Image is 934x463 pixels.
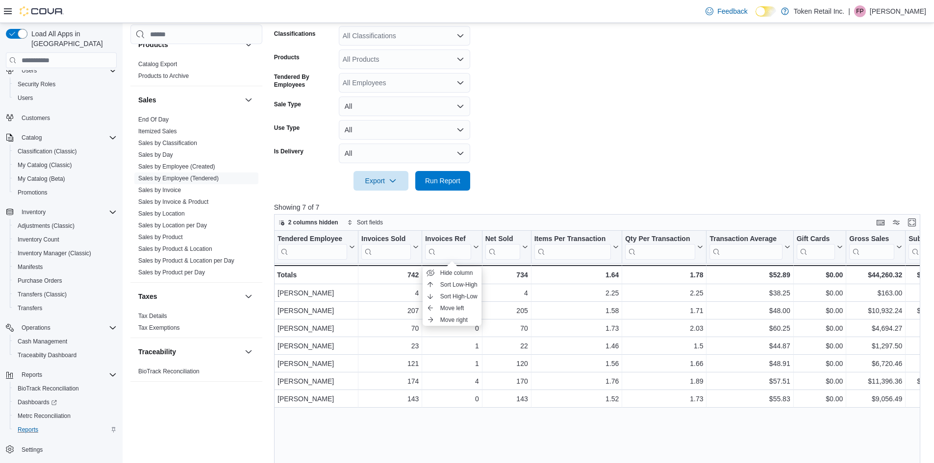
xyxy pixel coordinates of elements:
[10,423,121,437] button: Reports
[10,395,121,409] a: Dashboards
[485,269,528,281] div: 734
[138,221,207,229] span: Sales by Location per Day
[18,236,59,244] span: Inventory Count
[138,139,197,147] span: Sales by Classification
[625,235,703,260] button: Qty Per Transaction
[18,291,67,298] span: Transfers (Classic)
[849,305,902,317] div: $10,932.24
[14,247,117,259] span: Inventory Manager (Classic)
[10,91,121,105] button: Users
[18,112,54,124] a: Customers
[10,274,121,288] button: Purchase Orders
[534,269,619,281] div: 1.64
[18,444,47,456] a: Settings
[425,358,479,369] div: 1
[361,340,419,352] div: 23
[361,322,419,334] div: 70
[18,443,117,456] span: Settings
[274,147,303,155] label: Is Delivery
[130,366,262,381] div: Traceability
[849,340,902,352] div: $1,297.50
[138,116,169,123] a: End Of Day
[425,176,460,186] span: Run Report
[796,358,843,369] div: $0.00
[138,347,241,357] button: Traceability
[709,358,790,369] div: $48.91
[709,287,790,299] div: $38.25
[18,304,42,312] span: Transfers
[361,287,419,299] div: 4
[138,312,167,320] span: Tax Details
[625,235,695,260] div: Qty Per Transaction
[709,235,782,244] div: Transaction Average
[14,396,117,408] span: Dashboards
[138,163,215,170] a: Sales by Employee (Created)
[485,305,528,317] div: 205
[20,6,64,16] img: Cova
[10,246,121,260] button: Inventory Manager (Classic)
[18,65,117,76] span: Users
[14,383,117,394] span: BioTrack Reconciliation
[14,78,117,90] span: Security Roles
[361,235,411,260] div: Invoices Sold
[702,1,751,21] a: Feedback
[625,235,695,244] div: Qty Per Transaction
[425,375,479,387] div: 4
[14,410,117,422] span: Metrc Reconciliation
[138,163,215,171] span: Sales by Employee (Created)
[22,134,42,142] span: Catalog
[709,340,790,352] div: $44.87
[14,159,117,171] span: My Catalog (Classic)
[138,73,189,79] a: Products to Archive
[14,146,81,157] a: Classification (Classic)
[415,171,470,191] button: Run Report
[14,234,63,245] a: Inventory Count
[709,269,790,281] div: $52.89
[14,78,59,90] a: Security Roles
[534,322,619,334] div: 1.73
[625,287,703,299] div: 2.25
[361,235,411,244] div: Invoices Sold
[361,235,419,260] button: Invoices Sold
[2,442,121,457] button: Settings
[138,40,168,49] h3: Products
[18,132,117,144] span: Catalog
[796,287,843,299] div: $0.00
[130,114,262,282] div: Sales
[138,222,207,229] a: Sales by Location per Day
[14,187,51,198] a: Promotions
[625,322,703,334] div: 2.03
[796,340,843,352] div: $0.00
[138,40,241,49] button: Products
[796,235,835,244] div: Gift Cards
[849,235,894,244] div: Gross Sales
[10,260,121,274] button: Manifests
[425,235,479,260] button: Invoices Ref
[138,257,234,265] span: Sales by Product & Location per Day
[243,94,254,106] button: Sales
[2,368,121,382] button: Reports
[138,198,208,205] a: Sales by Invoice & Product
[849,269,902,281] div: $44,260.32
[10,335,121,348] button: Cash Management
[456,79,464,87] button: Open list of options
[10,145,121,158] button: Classification (Classic)
[534,235,619,260] button: Items Per Transaction
[138,368,200,375] a: BioTrack Reconciliation
[485,375,528,387] div: 170
[277,269,355,281] div: Totals
[275,217,342,228] button: 2 columns hidden
[534,340,619,352] div: 1.46
[138,234,183,241] a: Sales by Product
[22,371,42,379] span: Reports
[534,305,619,317] div: 1.58
[278,358,355,369] div: [PERSON_NAME]
[18,426,38,434] span: Reports
[274,124,300,132] label: Use Type
[22,114,50,122] span: Customers
[138,292,241,301] button: Taxes
[14,349,117,361] span: Traceabilty Dashboard
[18,222,75,230] span: Adjustments (Classic)
[440,269,473,277] span: Hide column
[138,269,205,276] a: Sales by Product per Day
